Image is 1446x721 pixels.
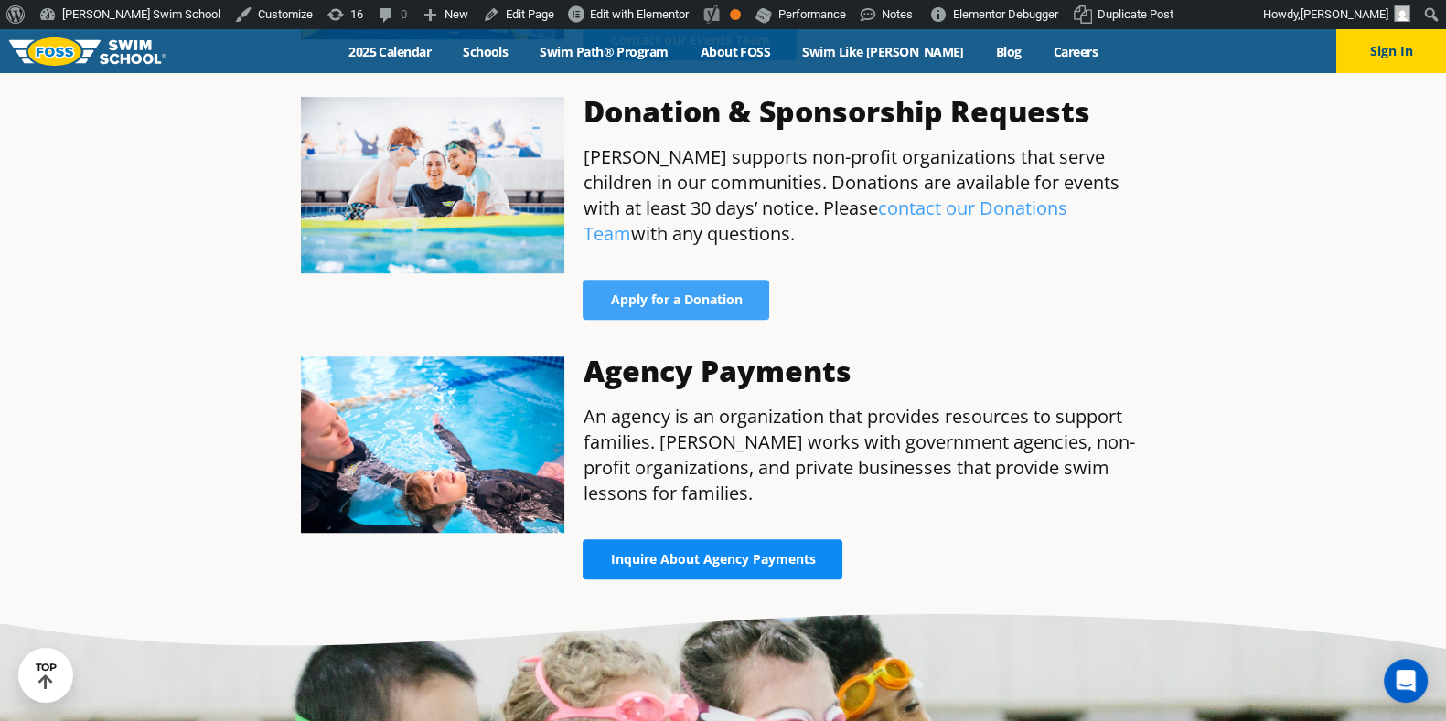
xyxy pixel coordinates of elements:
[1336,29,1446,73] button: Sign In
[787,43,980,60] a: Swim Like [PERSON_NAME]
[36,662,57,690] div: TOP
[583,539,842,579] a: Inquire About Agency Payments
[583,144,1145,247] p: [PERSON_NAME] supports non-profit organizations that serve children in our communities. Donations...
[684,43,787,60] a: About FOSS
[583,97,1145,126] h3: Donation & Sponsorship Requests
[583,280,769,320] a: Apply for a Donation
[610,553,815,566] span: Inquire About Agency Payments
[1384,659,1428,703] div: Open Intercom Messenger
[524,43,684,60] a: Swim Path® Program
[583,356,1145,386] h3: Agency Payments
[730,9,741,20] div: OK
[590,7,689,21] span: Edit with Elementor
[333,43,447,60] a: 2025 Calendar
[980,43,1037,60] a: Blog
[583,404,1145,506] p: An agency is an organization that provides resources to support families. [PERSON_NAME] works wit...
[9,37,166,66] img: FOSS Swim School Logo
[583,196,1066,246] a: contact our Donations Team
[1037,43,1113,60] a: Careers
[447,43,524,60] a: Schools
[610,293,742,306] span: Apply for a Donation
[1301,7,1388,21] span: [PERSON_NAME]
